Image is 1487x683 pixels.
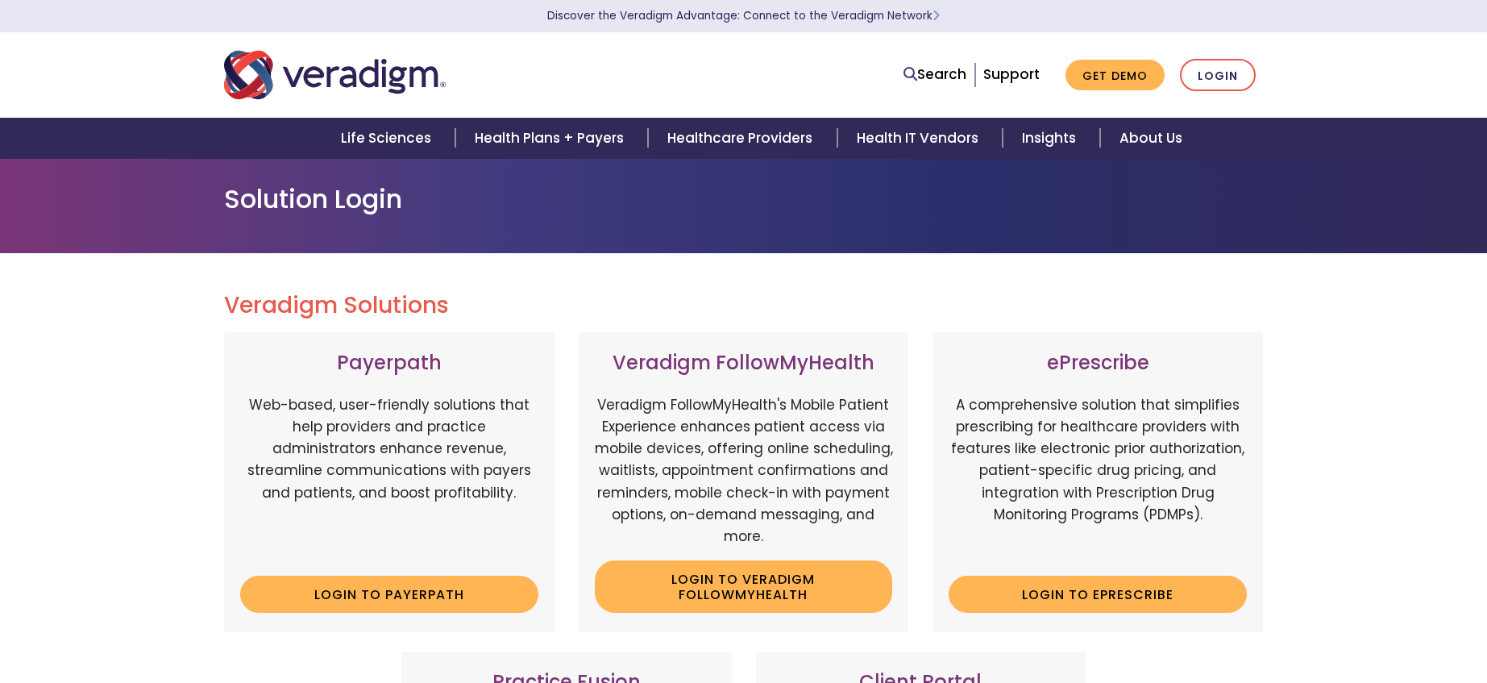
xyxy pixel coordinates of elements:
a: Health IT Vendors [837,118,1003,159]
a: Get Demo [1065,60,1165,91]
a: Health Plans + Payers [455,118,648,159]
a: Login to Payerpath [240,576,538,613]
h2: Veradigm Solutions [224,292,1264,319]
a: Healthcare Providers [648,118,837,159]
h3: Payerpath [240,352,538,375]
a: Insights [1003,118,1100,159]
a: Discover the Veradigm Advantage: Connect to the Veradigm NetworkLearn More [547,8,940,23]
a: Life Sciences [322,118,455,159]
img: Veradigm logo [224,48,446,102]
p: Veradigm FollowMyHealth's Mobile Patient Experience enhances patient access via mobile devices, o... [595,394,893,548]
a: Support [983,65,1040,84]
a: Login to Veradigm FollowMyHealth [595,560,893,613]
a: Search [903,64,966,85]
h1: Solution Login [224,184,1264,214]
span: Learn More [932,8,940,23]
h3: Veradigm FollowMyHealth [595,352,893,375]
p: Web-based, user-friendly solutions that help providers and practice administrators enhance revenu... [240,394,538,564]
p: A comprehensive solution that simplifies prescribing for healthcare providers with features like ... [949,394,1247,564]
a: Login to ePrescribe [949,576,1247,613]
a: Login [1180,59,1256,92]
h3: ePrescribe [949,352,1247,375]
a: About Us [1100,118,1202,159]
